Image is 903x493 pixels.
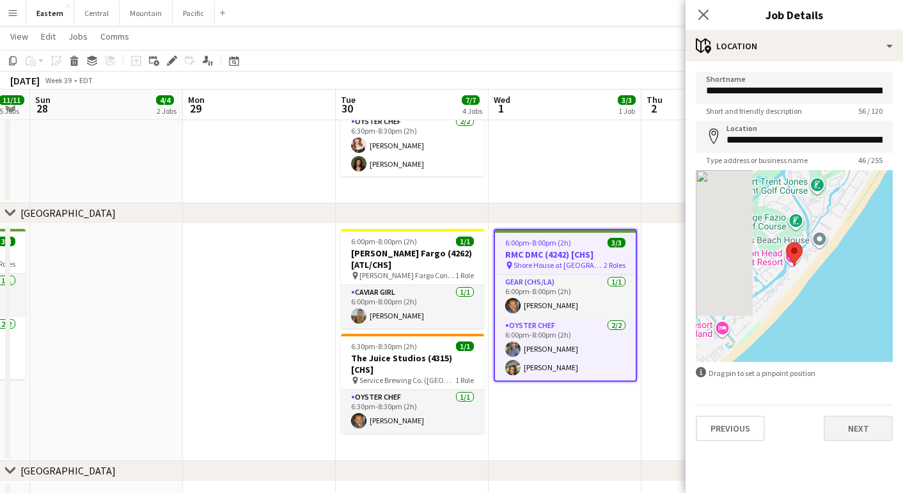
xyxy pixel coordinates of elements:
a: Jobs [63,28,93,45]
span: Sun [35,94,51,106]
span: 6:00pm-8:00pm (2h) [351,237,417,246]
app-card-role: Caviar Girl1/16:00pm-8:00pm (2h)[PERSON_NAME] [341,285,484,329]
span: 7/7 [462,95,480,105]
app-job-card: 6:00pm-8:00pm (2h)3/3RMC DMC (4242) [CHS] Shore House at [GEOGRAPHIC_DATA] ([GEOGRAPHIC_DATA], [G... [494,229,637,382]
span: 28 [33,101,51,116]
span: 2 Roles [604,260,625,270]
button: Next [824,416,893,441]
button: Eastern [26,1,74,26]
span: Comms [100,31,129,42]
span: 29 [186,101,205,116]
span: 56 / 120 [848,106,893,116]
div: Location [686,31,903,61]
div: 2 Jobs [157,106,177,116]
span: Jobs [68,31,88,42]
span: Type address or business name [696,155,818,165]
span: 1 Role [455,375,474,385]
button: Previous [696,416,765,441]
span: 3/3 [608,238,625,247]
h3: Job Details [686,6,903,23]
span: Edit [41,31,56,42]
app-card-role: Oyster Chef1/16:30pm-8:30pm (2h)[PERSON_NAME] [341,390,484,434]
span: 30 [339,101,356,116]
span: Tue [341,94,356,106]
span: 3/3 [618,95,636,105]
a: Comms [95,28,134,45]
button: Pacific [173,1,215,26]
a: Edit [36,28,61,45]
span: Week 39 [42,75,74,85]
div: EDT [79,75,93,85]
span: Short and friendly description [696,106,812,116]
div: Drag pin to set a pinpoint position [696,367,893,379]
span: Mon [188,94,205,106]
span: 2 [645,101,663,116]
span: Wed [494,94,510,106]
div: [GEOGRAPHIC_DATA] [20,464,116,477]
span: 46 / 255 [848,155,893,165]
span: 1 [492,101,510,116]
h3: The Juice Studios (4315) [CHS] [341,352,484,375]
a: View [5,28,33,45]
div: 1 Job [618,106,635,116]
app-job-card: 6:00pm-8:00pm (2h)1/1[PERSON_NAME] Fargo (4262) [ATL/CHS] [PERSON_NAME] Fargo Connections ([GEOGR... [341,229,484,329]
button: Mountain [120,1,173,26]
span: 1/1 [456,341,474,351]
app-card-role: Oyster Chef2/26:30pm-8:30pm (2h)[PERSON_NAME][PERSON_NAME] [341,114,484,176]
div: [DATE] [10,74,40,87]
span: [PERSON_NAME] Fargo Connections ([GEOGRAPHIC_DATA], [GEOGRAPHIC_DATA]) [359,270,455,280]
span: Shore House at [GEOGRAPHIC_DATA] ([GEOGRAPHIC_DATA], [GEOGRAPHIC_DATA]) [514,260,604,270]
span: 1 Role [455,270,474,280]
div: [GEOGRAPHIC_DATA] [20,207,116,219]
div: 4 Jobs [462,106,482,116]
app-job-card: 6:30pm-8:30pm (2h)1/1The Juice Studios (4315) [CHS] Service Brewing Co. ([GEOGRAPHIC_DATA], [GEOG... [341,334,484,434]
span: View [10,31,28,42]
app-card-role: Gear (CHS/LA)1/16:00pm-8:00pm (2h)[PERSON_NAME] [495,275,636,318]
span: Service Brewing Co. ([GEOGRAPHIC_DATA], [GEOGRAPHIC_DATA]) [359,375,455,385]
h3: [PERSON_NAME] Fargo (4262) [ATL/CHS] [341,247,484,270]
h3: RMC DMC (4242) [CHS] [495,249,636,260]
span: 6:30pm-8:30pm (2h) [351,341,417,351]
span: 1/1 [456,237,474,246]
button: Central [74,1,120,26]
span: Thu [647,94,663,106]
app-card-role: Oyster Chef2/26:00pm-8:00pm (2h)[PERSON_NAME][PERSON_NAME] [495,318,636,380]
span: 6:00pm-8:00pm (2h) [505,238,571,247]
span: 4/4 [156,95,174,105]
